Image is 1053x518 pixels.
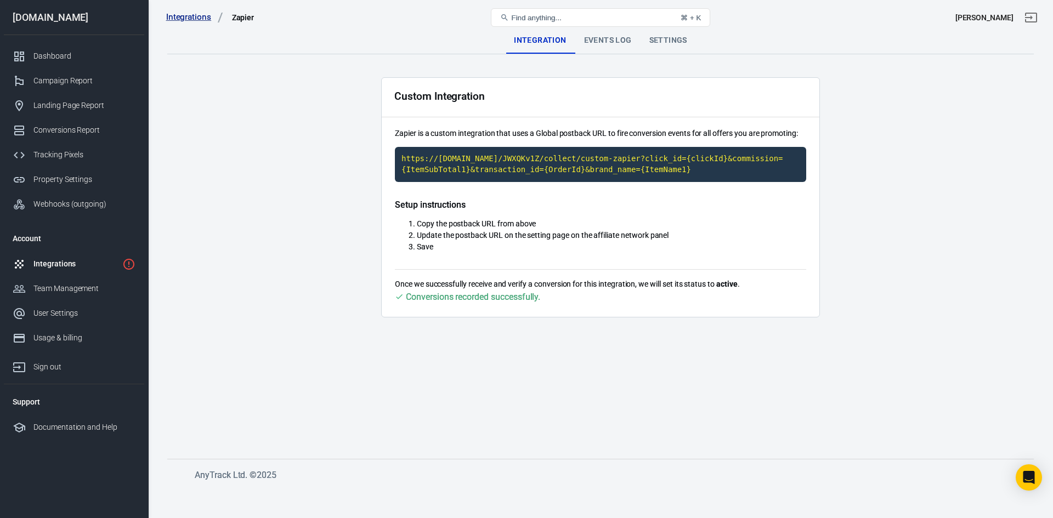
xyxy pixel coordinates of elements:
a: Webhooks (outgoing) [4,192,144,217]
div: Open Intercom Messenger [1016,464,1042,491]
a: Usage & billing [4,326,144,350]
span: Copy the postback URL from above [417,219,536,228]
a: Integrations [166,12,223,23]
span: Find anything... [511,14,561,22]
a: Conversions Report [4,118,144,143]
a: Sign out [4,350,144,379]
div: Sign out [33,361,135,373]
div: Dashboard [33,50,135,62]
a: Integrations [4,252,144,276]
div: Integration [505,27,575,54]
div: [DOMAIN_NAME] [4,13,144,22]
div: Conversions Report [33,124,135,136]
svg: 1 networks not verified yet [122,258,135,271]
div: Events Log [575,27,641,54]
a: Tracking Pixels [4,143,144,167]
div: Documentation and Help [33,422,135,433]
div: Landing Page Report [33,100,135,111]
h5: Setup instructions [395,200,806,210]
div: Account id: JWXQKv1Z [955,12,1014,24]
code: Click to copy [395,147,806,181]
a: Landing Page Report [4,93,144,118]
div: Zapier [232,12,254,23]
div: Property Settings [33,174,135,185]
a: Campaign Report [4,69,144,93]
div: Team Management [33,283,135,294]
div: Campaign Report [33,75,135,87]
span: Save [417,242,433,251]
span: Update the postback URL on the setting page on the affiliate network panel [417,231,669,240]
div: Webhooks (outgoing) [33,198,135,210]
li: Support [4,389,144,415]
a: Team Management [4,276,144,301]
div: Tracking Pixels [33,149,135,161]
button: Find anything...⌘ + K [491,8,710,27]
div: Custom Integration [394,90,485,102]
a: User Settings [4,301,144,326]
div: Conversions recorded successfully. [406,290,540,304]
a: Sign out [1018,4,1044,31]
li: Account [4,225,144,252]
a: Property Settings [4,167,144,192]
div: Integrations [33,258,118,270]
div: User Settings [33,308,135,319]
p: Zapier is a custom integration that uses a Global postback URL to fire conversion events for all ... [395,128,806,139]
a: Dashboard [4,44,144,69]
h6: AnyTrack Ltd. © 2025 [195,468,1017,482]
div: Settings [641,27,696,54]
div: Usage & billing [33,332,135,344]
div: ⌘ + K [681,14,701,22]
strong: active [716,280,738,288]
p: Once we successfully receive and verify a conversion for this integration, we will set its status... [395,278,806,290]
